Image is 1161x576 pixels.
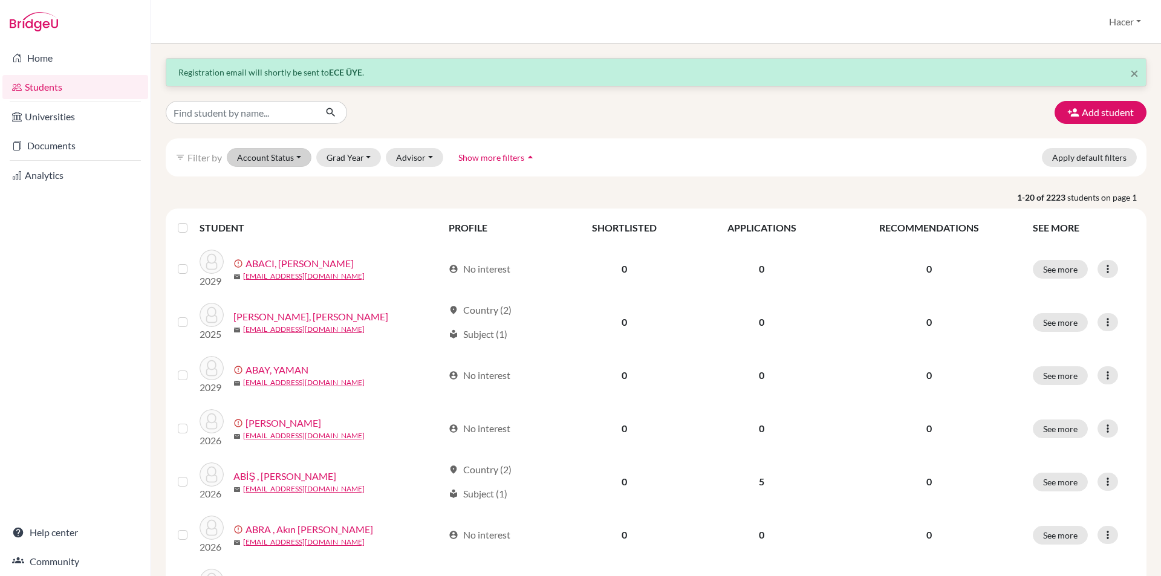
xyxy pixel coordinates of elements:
a: ABACI, [PERSON_NAME] [246,256,354,271]
a: [PERSON_NAME], [PERSON_NAME] [233,309,388,324]
span: mail [233,273,241,280]
button: Add student [1055,101,1146,124]
button: Hacer [1104,10,1146,33]
span: location_on [449,465,458,474]
span: mail [233,380,241,387]
strong: 1-20 of 2223 [1017,191,1067,204]
a: [EMAIL_ADDRESS][DOMAIN_NAME] [243,324,365,335]
a: Students [2,75,148,99]
a: [EMAIL_ADDRESS][DOMAIN_NAME] [243,377,365,388]
span: students on page 1 [1067,191,1146,204]
span: error_outline [233,525,246,534]
a: [PERSON_NAME] [246,416,321,430]
button: Advisor [386,148,443,167]
a: Community [2,549,148,574]
a: ABAY, YAMAN [246,363,308,377]
th: SHORTLISTED [558,213,691,242]
button: Grad Year [316,148,382,167]
p: 2026 [200,487,224,501]
th: PROFILE [441,213,558,242]
th: RECOMMENDATIONS [833,213,1026,242]
td: 0 [558,296,691,349]
p: 2029 [200,380,224,395]
p: 2026 [200,540,224,554]
span: error_outline [233,259,246,268]
th: APPLICATIONS [691,213,832,242]
div: No interest [449,528,510,542]
a: [EMAIL_ADDRESS][DOMAIN_NAME] [243,271,365,282]
button: Apply default filters [1042,148,1137,167]
span: Filter by [187,152,222,163]
th: SEE MORE [1026,213,1142,242]
a: [EMAIL_ADDRESS][DOMAIN_NAME] [243,537,365,548]
span: Show more filters [458,152,524,163]
span: account_circle [449,424,458,433]
button: See more [1033,473,1088,491]
strong: ECE ÜYE [329,67,362,77]
th: STUDENT [200,213,441,242]
a: Documents [2,134,148,158]
img: ABACIOĞLU, Deniz Ozan [200,303,224,327]
img: ABİŞ , Elif Banu [200,462,224,487]
td: 0 [558,349,691,402]
a: [EMAIL_ADDRESS][DOMAIN_NAME] [243,484,365,494]
span: account_circle [449,530,458,540]
td: 0 [558,455,691,508]
span: account_circle [449,371,458,380]
td: 0 [691,296,832,349]
p: 0 [840,421,1018,436]
a: Universities [2,105,148,129]
img: ABACI, KADİR METE [200,250,224,274]
td: 0 [558,402,691,455]
a: ABRA , Akın [PERSON_NAME] [246,522,373,537]
div: No interest [449,421,510,436]
div: Subject (1) [449,327,507,341]
div: Country (2) [449,462,512,477]
button: See more [1033,260,1088,279]
p: 0 [840,474,1018,489]
span: error_outline [233,418,246,428]
td: 0 [691,402,832,455]
p: 0 [840,315,1018,329]
button: See more [1033,526,1088,545]
span: mail [233,486,241,493]
button: Show more filtersarrow_drop_up [448,148,547,167]
span: location_on [449,305,458,315]
input: Find student by name... [166,101,316,124]
a: Help center [2,520,148,545]
img: ABAY, YAMAN [200,356,224,380]
a: Home [2,46,148,70]
img: ABRA , Akın Baran [200,516,224,540]
span: account_circle [449,264,458,274]
button: Account Status [227,148,311,167]
span: local_library [449,489,458,499]
button: See more [1033,366,1088,385]
span: mail [233,433,241,440]
td: 0 [691,508,832,561]
a: Analytics [2,163,148,187]
span: mail [233,539,241,546]
div: No interest [449,262,510,276]
p: 2029 [200,274,224,288]
button: See more [1033,313,1088,332]
div: Subject (1) [449,487,507,501]
span: mail [233,326,241,334]
a: ABİŞ , [PERSON_NAME] [233,469,336,484]
td: 0 [691,242,832,296]
button: Close [1130,66,1139,80]
img: Bridge-U [10,12,58,31]
p: 0 [840,262,1018,276]
p: 2025 [200,327,224,341]
span: local_library [449,329,458,339]
a: [EMAIL_ADDRESS][DOMAIN_NAME] [243,430,365,441]
span: error_outline [233,365,246,375]
span: × [1130,64,1139,82]
div: No interest [449,368,510,383]
p: 0 [840,368,1018,383]
p: Registration email will shortly be sent to . [178,66,1134,79]
td: 0 [558,508,691,561]
p: 0 [840,528,1018,542]
button: See more [1033,419,1088,438]
td: 5 [691,455,832,508]
div: Country (2) [449,303,512,317]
